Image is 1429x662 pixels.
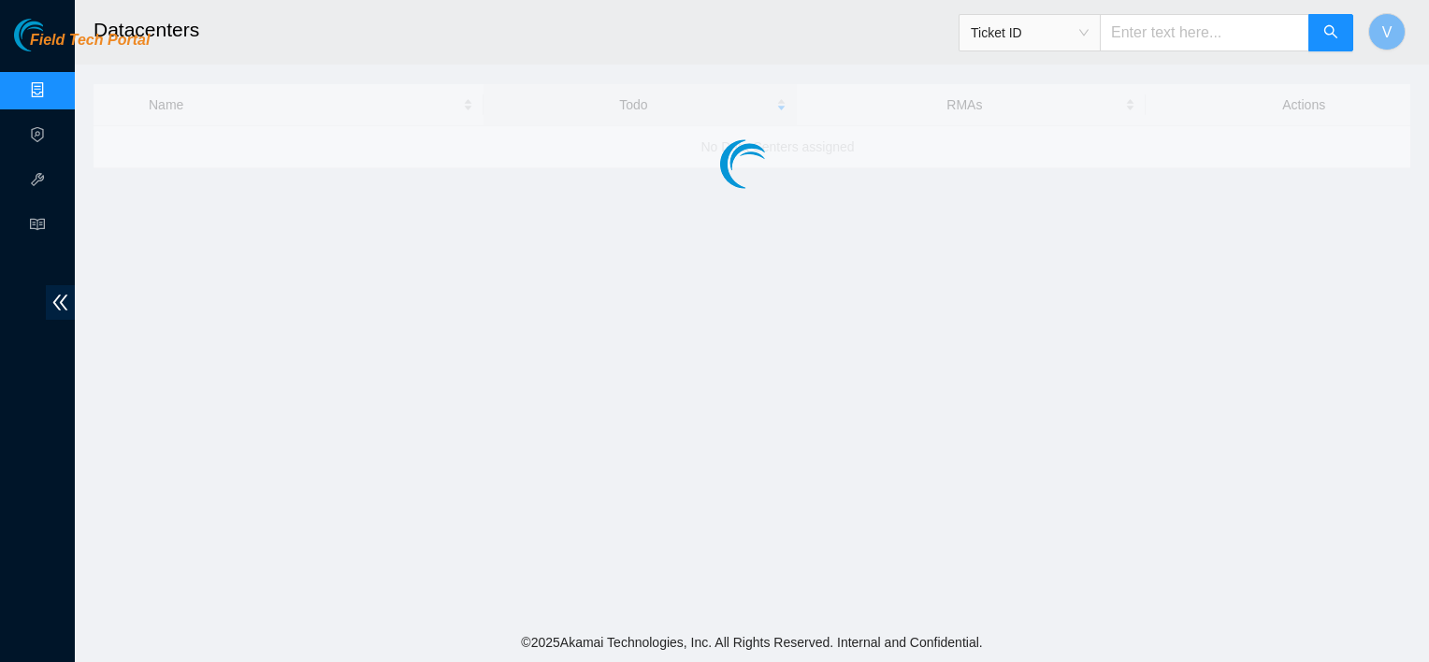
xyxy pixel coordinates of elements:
[30,32,150,50] span: Field Tech Portal
[1100,14,1309,51] input: Enter text here...
[1368,13,1406,50] button: V
[30,209,45,246] span: read
[971,19,1089,47] span: Ticket ID
[14,19,94,51] img: Akamai Technologies
[1323,24,1338,42] span: search
[1382,21,1393,44] span: V
[1308,14,1353,51] button: search
[46,285,75,320] span: double-left
[75,623,1429,662] footer: © 2025 Akamai Technologies, Inc. All Rights Reserved. Internal and Confidential.
[14,34,150,58] a: Akamai TechnologiesField Tech Portal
